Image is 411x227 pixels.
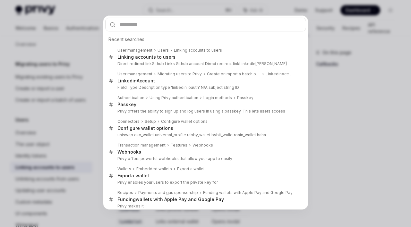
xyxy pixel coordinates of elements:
div: Linking accounts to users [174,48,222,53]
div: Create or import a batch of users [207,71,261,77]
div: Export a wallet [177,166,205,172]
p: Field Type Description type 'linkedin_oauth' N/A subject string ID [117,85,293,90]
div: Wallets [117,166,131,172]
div: Configure wallet options [161,119,208,124]
div: Migrating users to Privy [158,71,202,77]
div: Account [117,78,155,84]
b: Linkedin [117,78,137,83]
div: Account [266,71,293,77]
div: Features [171,143,187,148]
b: Funding [117,197,136,202]
b: Webhooks [117,149,141,155]
div: Webhooks [193,143,213,148]
div: Embedded wallets [136,166,172,172]
div: Users [158,48,169,53]
p: Privy makes it [117,204,293,209]
div: Using Privy authentication [150,95,198,100]
div: User management [117,71,152,77]
div: Login methods [203,95,232,100]
div: a wallet [117,173,149,179]
p: Privy offers the ability to sign up and log users in using a passkey. This lets users access [117,109,293,114]
div: wallets with Apple Pay and Google Pay [117,197,224,202]
div: Funding wallets with Apple Pay and Google Pay [203,190,293,195]
b: ronin [234,132,243,137]
div: Configure wallet options [117,125,173,131]
p: Privy offers powerful webhooks that allow your app to easily [117,156,293,161]
div: User management [117,48,152,53]
p: Direct redirect linkGithub Links Github account Direct redirect link [PERSON_NAME] [117,61,293,66]
div: Setup [145,119,156,124]
div: Recipes [117,190,133,195]
div: Passkey [237,95,253,100]
span: Recent searches [108,36,144,43]
div: Transaction management [117,143,166,148]
div: Payments and gas sponsorship [138,190,198,195]
p: Privy enables your users to export the private key for [117,180,293,185]
p: uniswap okx_wallet universal_profile rabby_wallet bybit_wallet _wallet haha [117,132,293,138]
b: LinkedIn [239,61,255,66]
b: Linkedin [266,71,282,76]
b: Passkey [117,102,136,107]
div: Linking accounts to users [117,54,176,60]
div: Connectors [117,119,140,124]
b: Export [117,173,131,178]
div: Authentication [117,95,144,100]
